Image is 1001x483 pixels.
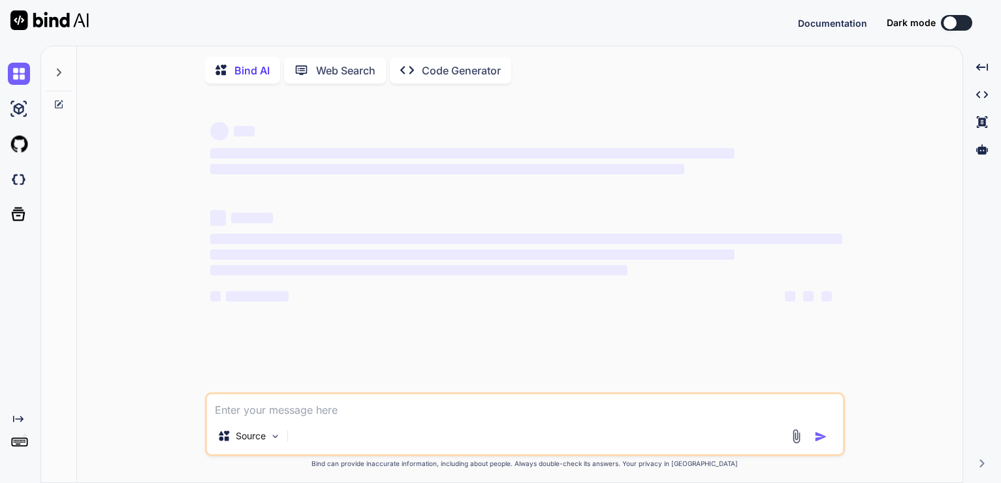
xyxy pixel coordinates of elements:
p: Bind AI [234,63,270,78]
span: ‌ [210,234,842,244]
span: ‌ [785,291,795,302]
img: Bind AI [10,10,89,30]
p: Source [236,429,266,443]
img: chat [8,63,30,85]
span: ‌ [821,291,832,302]
img: darkCloudIdeIcon [8,168,30,191]
img: attachment [789,429,804,444]
img: githubLight [8,133,30,155]
p: Code Generator [422,63,501,78]
span: ‌ [210,210,226,226]
span: ‌ [210,148,735,159]
span: Documentation [798,18,867,29]
img: ai-studio [8,98,30,120]
span: ‌ [226,291,289,302]
span: ‌ [803,291,814,302]
span: ‌ [210,164,684,174]
span: ‌ [210,122,229,140]
span: ‌ [234,126,255,136]
span: ‌ [210,265,628,275]
p: Bind can provide inaccurate information, including about people. Always double-check its answers.... [205,459,845,469]
span: Dark mode [887,16,936,29]
img: Pick Models [270,431,281,442]
p: Web Search [316,63,375,78]
span: ‌ [231,213,273,223]
span: ‌ [210,291,221,302]
button: Documentation [798,16,867,30]
span: ‌ [210,249,735,260]
img: icon [814,430,827,443]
